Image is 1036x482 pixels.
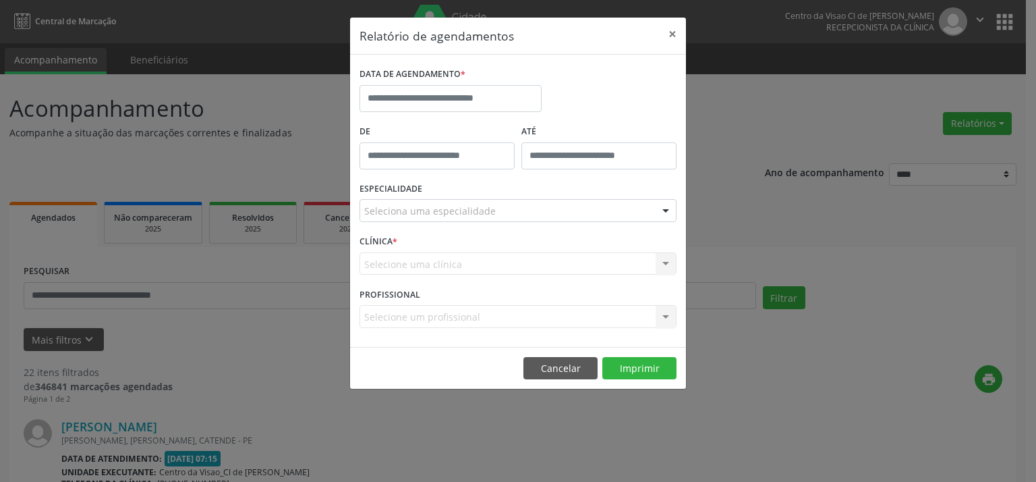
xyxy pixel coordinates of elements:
[359,64,465,85] label: DATA DE AGENDAMENTO
[602,357,677,380] button: Imprimir
[659,18,686,51] button: Close
[359,122,515,142] label: De
[521,122,677,142] label: ATÉ
[359,232,397,252] label: CLÍNICA
[523,357,598,380] button: Cancelar
[359,179,422,200] label: ESPECIALIDADE
[359,27,514,45] h5: Relatório de agendamentos
[359,284,420,305] label: PROFISSIONAL
[364,204,496,218] span: Seleciona uma especialidade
